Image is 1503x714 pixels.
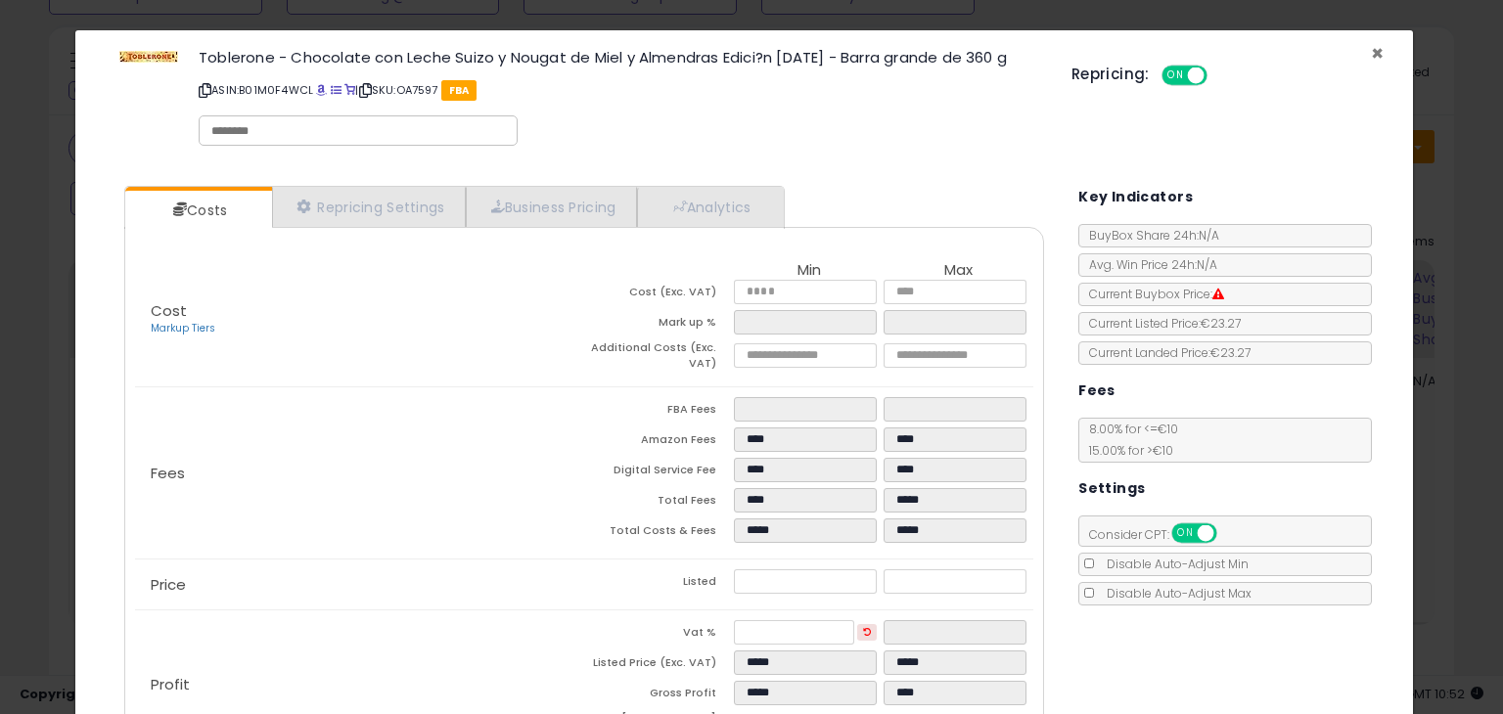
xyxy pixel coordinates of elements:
td: Additional Costs (Exc. VAT) [584,340,734,377]
p: Profit [135,677,584,692]
img: 31LxAYEU3WL._SL60_.jpg [119,51,178,63]
a: Analytics [637,187,782,227]
span: OFF [1204,67,1235,84]
span: ON [1163,67,1188,84]
h5: Settings [1078,476,1145,501]
a: Markup Tiers [151,321,215,335]
td: Amazon Fees [584,427,734,458]
span: Current Buybox Price: [1079,286,1224,302]
span: BuyBox Share 24h: N/A [1079,227,1219,244]
p: ASIN: B01M0F4WCL | SKU: OA7597 [199,74,1042,106]
td: Listed Price (Exc. VAT) [584,650,734,681]
h5: Repricing: [1071,67,1150,82]
span: Current Listed Price: €23.27 [1079,315,1241,332]
h5: Fees [1078,379,1116,403]
a: BuyBox page [316,82,327,98]
span: Disable Auto-Adjust Max [1097,585,1252,602]
td: FBA Fees [584,397,734,427]
td: Vat % [584,620,734,650]
td: Mark up % [584,310,734,340]
a: Your listing only [344,82,355,98]
p: Fees [135,466,584,481]
td: Gross Profit [584,681,734,711]
p: Price [135,577,584,593]
i: Suppressed Buy Box [1212,289,1224,300]
p: Cost [135,303,584,336]
span: Consider CPT: [1079,526,1243,543]
span: FBA [441,80,478,101]
span: 8.00 % for <= €10 [1079,421,1178,459]
span: Current Landed Price: €23.27 [1079,344,1251,361]
span: ON [1173,525,1198,542]
a: All offer listings [331,82,342,98]
td: Cost (Exc. VAT) [584,280,734,310]
span: 15.00 % for > €10 [1079,442,1173,459]
a: Costs [125,191,270,230]
th: Max [884,262,1033,280]
span: OFF [1214,525,1246,542]
td: Total Costs & Fees [584,518,734,549]
span: Avg. Win Price 24h: N/A [1079,256,1217,273]
a: Business Pricing [466,187,637,227]
span: × [1371,39,1384,67]
td: Listed [584,569,734,600]
td: Digital Service Fee [584,458,734,488]
span: Disable Auto-Adjust Min [1097,556,1249,572]
th: Min [734,262,884,280]
h3: Toblerone - Chocolate con Leche Suizo y Nougat de Miel y Almendras Edici?n [DATE] - Barra grande ... [199,50,1042,65]
h5: Key Indicators [1078,185,1193,209]
td: Total Fees [584,488,734,518]
a: Repricing Settings [272,187,466,227]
